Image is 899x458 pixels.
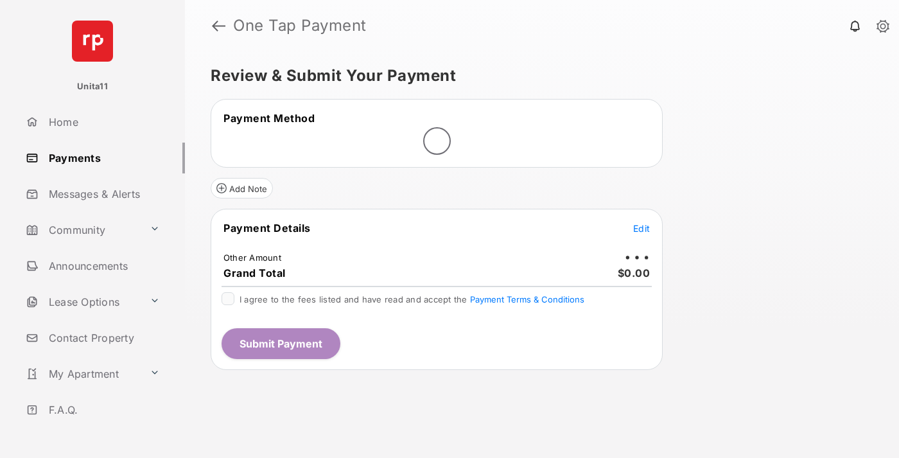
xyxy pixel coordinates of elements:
a: Home [21,107,185,137]
a: My Apartment [21,358,144,389]
a: Community [21,215,144,245]
a: Lease Options [21,286,144,317]
a: F.A.Q. [21,394,185,425]
a: Announcements [21,251,185,281]
a: Messages & Alerts [21,179,185,209]
a: Contact Property [21,322,185,353]
h5: Review & Submit Your Payment [211,68,863,84]
span: Grand Total [223,267,286,279]
button: Submit Payment [222,328,340,359]
button: I agree to the fees listed and have read and accept the [470,294,584,304]
a: Payments [21,143,185,173]
button: Add Note [211,178,273,198]
span: Edit [633,223,650,234]
span: Payment Method [223,112,315,125]
span: $0.00 [618,267,650,279]
p: Unita11 [77,80,108,93]
button: Edit [633,222,650,234]
span: I agree to the fees listed and have read and accept the [240,294,584,304]
img: svg+xml;base64,PHN2ZyB4bWxucz0iaHR0cDovL3d3dy53My5vcmcvMjAwMC9zdmciIHdpZHRoPSI2NCIgaGVpZ2h0PSI2NC... [72,21,113,62]
td: Other Amount [223,252,282,263]
span: Payment Details [223,222,311,234]
strong: One Tap Payment [233,18,367,33]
